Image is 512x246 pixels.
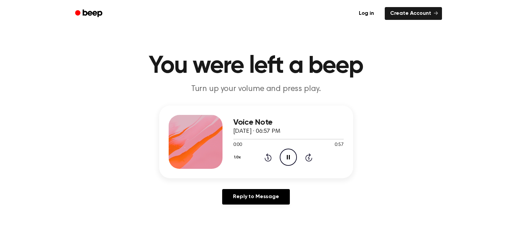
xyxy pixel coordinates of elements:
h3: Voice Note [233,118,344,127]
button: 1.0x [233,152,243,163]
h1: You were left a beep [84,54,429,78]
a: Log in [352,6,381,21]
a: Beep [70,7,108,20]
p: Turn up your volume and press play. [127,84,385,95]
a: Create Account [385,7,442,20]
span: [DATE] · 06:57 PM [233,128,280,134]
span: 0:00 [233,142,242,149]
a: Reply to Message [222,189,289,205]
span: 0:57 [335,142,343,149]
